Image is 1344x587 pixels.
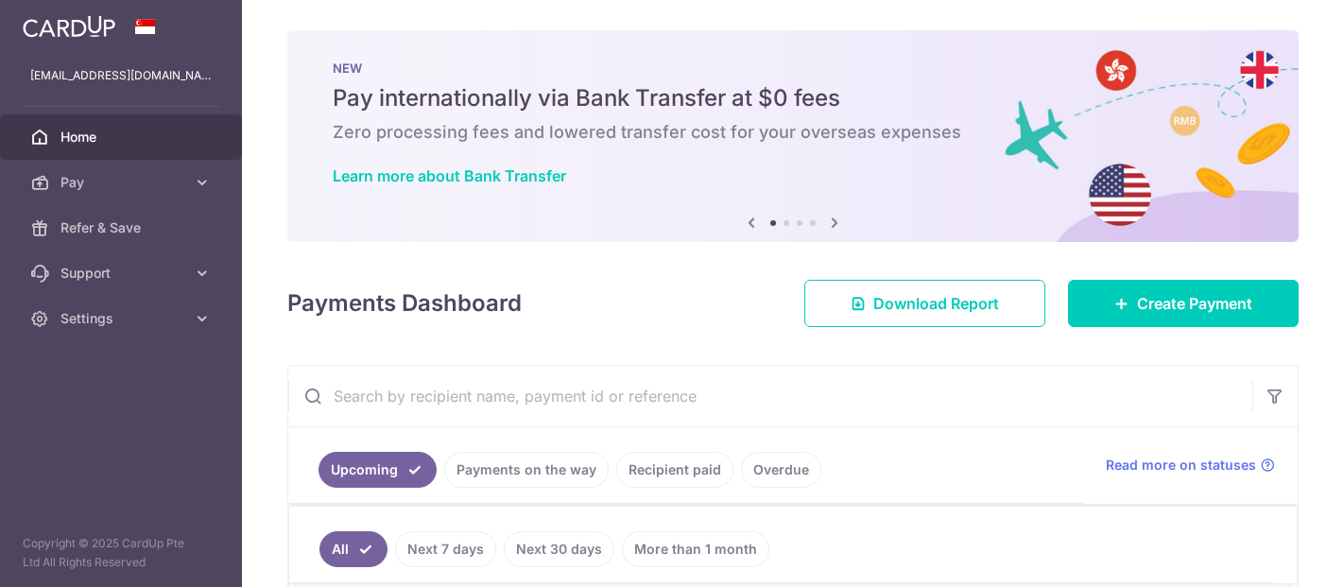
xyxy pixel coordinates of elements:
a: All [319,531,388,567]
span: Read more on statuses [1106,456,1256,475]
span: Support [60,264,185,283]
span: Pay [60,173,185,192]
h5: Pay internationally via Bank Transfer at $0 fees [333,83,1253,113]
a: Learn more about Bank Transfer [333,166,566,185]
a: Payments on the way [444,452,609,488]
a: Download Report [804,280,1045,327]
span: Refer & Save [60,218,185,237]
input: Search by recipient name, payment id or reference [288,366,1252,426]
a: Overdue [741,452,821,488]
span: Create Payment [1137,292,1252,315]
a: Recipient paid [616,452,733,488]
img: Bank transfer banner [287,30,1299,242]
p: [EMAIL_ADDRESS][DOMAIN_NAME] [30,66,212,85]
a: Next 30 days [504,531,614,567]
a: More than 1 month [622,531,769,567]
span: Download Report [873,292,999,315]
a: Read more on statuses [1106,456,1275,475]
h4: Payments Dashboard [287,286,522,320]
a: Create Payment [1068,280,1299,327]
a: Upcoming [319,452,437,488]
a: Next 7 days [395,531,496,567]
img: CardUp [23,15,115,38]
p: NEW [333,60,1253,76]
span: Settings [60,309,185,328]
h6: Zero processing fees and lowered transfer cost for your overseas expenses [333,121,1253,144]
span: Home [60,128,185,147]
